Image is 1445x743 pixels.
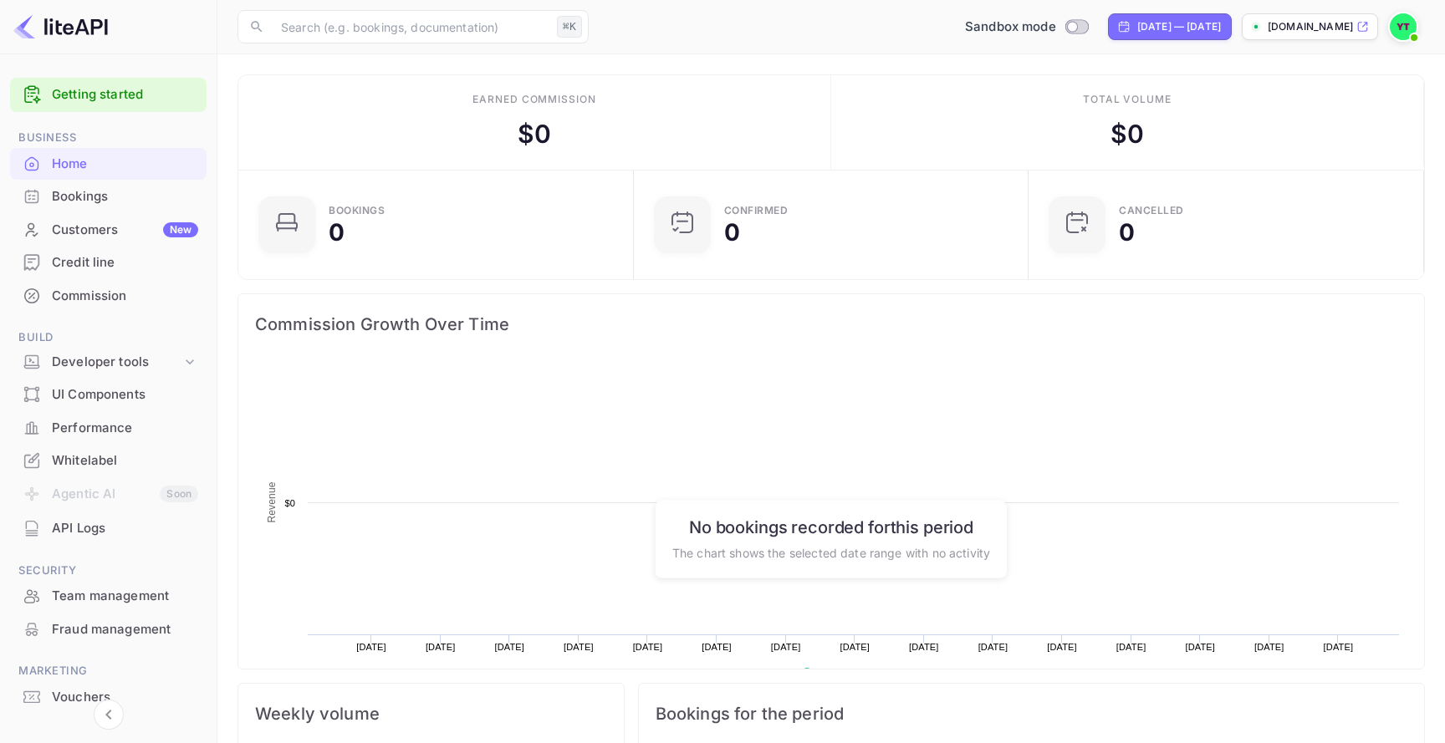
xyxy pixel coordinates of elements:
text: [DATE] [564,642,594,652]
text: Revenue [266,481,278,522]
div: Vouchers [10,681,207,714]
div: Bookings [329,206,385,216]
div: CANCELLED [1119,206,1184,216]
div: Click to change the date range period [1108,13,1232,40]
a: Bookings [10,181,207,211]
text: Revenue [818,668,860,679]
a: CustomersNew [10,214,207,245]
div: Commission [10,280,207,313]
div: Home [10,148,207,181]
a: API Logs [10,512,207,543]
text: [DATE] [909,642,939,652]
text: [DATE] [426,642,456,652]
span: Weekly volume [255,700,607,727]
div: Developer tools [52,353,181,372]
div: UI Components [10,379,207,411]
input: Search (e.g. bookings, documentation) [271,10,550,43]
a: Performance [10,412,207,443]
a: Home [10,148,207,179]
div: Confirmed [724,206,789,216]
div: Earned commission [472,92,596,107]
div: Bookings [10,181,207,213]
text: [DATE] [1254,642,1284,652]
div: ⌘K [557,16,582,38]
div: Team management [52,587,198,606]
div: Getting started [10,78,207,112]
text: [DATE] [840,642,870,652]
div: Customers [52,221,198,240]
div: Commission [52,287,198,306]
div: [DATE] — [DATE] [1137,19,1221,34]
text: [DATE] [702,642,732,652]
text: [DATE] [1185,642,1215,652]
img: LiteAPI logo [13,13,108,40]
a: Fraud management [10,613,207,644]
span: Security [10,562,207,580]
a: Commission [10,280,207,311]
a: UI Components [10,379,207,410]
p: [DOMAIN_NAME] [1268,19,1353,34]
div: Credit line [10,247,207,279]
text: [DATE] [771,642,801,652]
text: [DATE] [494,642,524,652]
div: Fraud management [10,613,207,646]
div: Developer tools [10,348,207,377]
text: [DATE] [356,642,386,652]
span: Marketing [10,662,207,680]
button: Collapse navigation [94,700,124,730]
a: Credit line [10,247,207,277]
div: Credit line [52,253,198,272]
div: New [163,222,198,237]
div: Home [52,155,198,174]
a: Vouchers [10,681,207,712]
a: Whitelabel [10,445,207,476]
div: Team management [10,580,207,613]
span: Commission Growth Over Time [255,311,1407,338]
text: [DATE] [1324,642,1354,652]
text: [DATE] [633,642,663,652]
span: Business [10,129,207,147]
div: Fraud management [52,620,198,639]
text: $0 [284,498,295,508]
div: API Logs [10,512,207,545]
div: Performance [10,412,207,445]
span: Bookings for the period [656,700,1407,727]
h6: No bookings recorded for this period [672,517,990,537]
div: 0 [329,221,345,244]
text: [DATE] [978,642,1008,652]
p: The chart shows the selected date range with no activity [672,543,990,561]
div: Whitelabel [10,445,207,477]
div: Performance [52,419,198,438]
text: [DATE] [1116,642,1146,652]
span: Sandbox mode [965,18,1056,37]
div: Whitelabel [52,451,198,471]
span: Build [10,328,207,347]
div: 0 [1119,221,1135,244]
div: CustomersNew [10,214,207,247]
div: Total volume [1083,92,1172,107]
div: $ 0 [1111,115,1144,153]
text: [DATE] [1047,642,1077,652]
div: Bookings [52,187,198,206]
a: Getting started [52,85,198,104]
a: Team management [10,580,207,611]
div: UI Components [52,385,198,405]
div: Switch to Production mode [958,18,1095,37]
div: Vouchers [52,688,198,707]
div: 0 [724,221,740,244]
div: API Logs [52,519,198,538]
img: Yassir ET TABTI [1390,13,1417,40]
div: $ 0 [518,115,551,153]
